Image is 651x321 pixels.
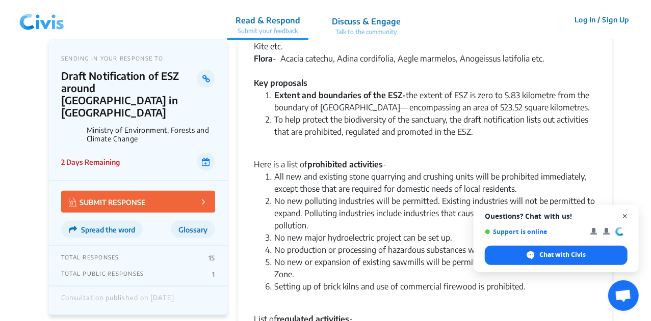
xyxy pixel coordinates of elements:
[568,12,636,27] button: Log In / Sign Up
[81,225,135,234] span: Spread the word
[274,89,596,113] li: the extent of ESZ is zero to 5.83 kilometre from the boundary of [GEOGRAPHIC_DATA]— encompassing ...
[274,256,596,280] li: No new or expansion of existing sawmills will be permitted within the Eco-sensitive Zone.
[254,158,596,170] div: Here is a list of -
[254,78,307,88] strong: Key proposals
[274,280,596,305] li: Setting up of brick kilns and use of commercial firewood is prohibited.
[87,126,215,143] p: Ministry of Environment, Forests and Climate Change
[274,244,596,256] li: No production or processing of hazardous substances will be allowed.
[332,15,401,27] p: Discuss & Engage
[254,52,596,77] div: - Acacia catechu, Adina cordifolia, Aegle marmelos, Anogeissus latifolia etc.
[61,221,143,238] button: Spread the word
[274,195,596,231] li: No new polluting industries will be permitted. Existing industries will not be permitted to expan...
[332,27,401,37] p: Talk to the community
[485,246,628,265] span: Chat with Civis
[61,191,215,213] button: SUBMIT RESPONSE
[274,113,596,150] li: To help protect the biodiversity of the sanctuary, the draft notification lists out activities th...
[608,280,639,311] a: Open chat
[254,28,596,52] div: - Leopard, Golden Jackal, Hyenas, Sloth Bear and whereas birds like Asian Koel, Black Kite etc.
[61,157,120,167] p: 2 Days Remaining
[61,70,197,119] p: Draft Notification of ESZ around [GEOGRAPHIC_DATA] in [GEOGRAPHIC_DATA]
[254,53,273,64] strong: Flora
[236,26,300,36] p: Submit your feedback
[539,250,586,259] span: Chat with Civis
[61,270,144,278] p: TOTAL PUBLIC RESPONSES
[212,270,215,278] p: 1
[485,212,628,220] span: Questions? Chat with us!
[274,170,596,195] li: All new and existing stone quarrying and crushing units will be prohibited immediately, except th...
[69,198,77,207] img: Vector.jpg
[274,90,406,100] strong: Extent and boundaries of the ESZ-
[307,159,383,169] strong: prohibited activities
[485,228,583,236] span: Support is online
[61,55,215,62] p: SENDING IN YOUR RESPONSE TO
[236,14,300,26] p: Read & Respond
[61,254,119,262] p: TOTAL RESPONSES
[209,254,215,262] p: 15
[274,231,596,244] li: No new major hydroelectric project can be set up.
[61,294,174,307] div: Consultation published on [DATE]
[15,5,68,35] img: navlogo.png
[171,221,215,238] button: Glossary
[178,225,207,234] span: Glossary
[69,196,146,208] p: SUBMIT RESPONSE
[61,124,83,145] img: Ministry of Environment, Forests and Climate Change logo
